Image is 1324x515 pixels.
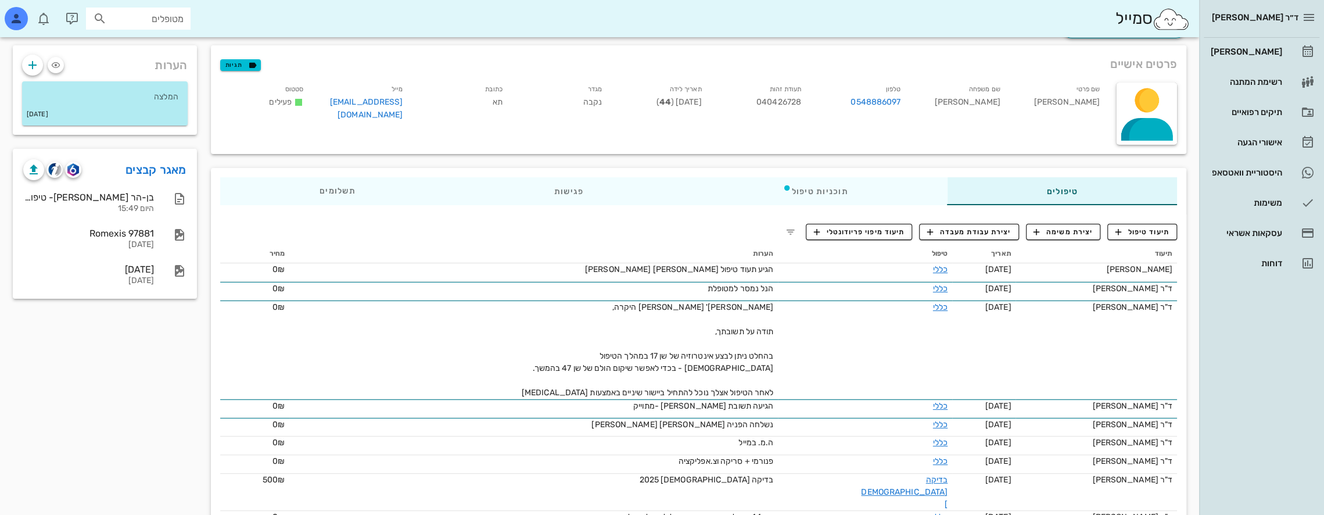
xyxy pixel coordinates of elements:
div: [DATE] [23,276,154,286]
div: אישורי הגעה [1208,138,1282,147]
span: 040426728 [756,97,801,107]
p: המלצה [31,91,178,103]
div: עסקאות אשראי [1208,228,1282,238]
span: [DATE] [985,438,1011,448]
button: יצירת משימה [1026,224,1101,240]
a: תיקים רפואיים [1204,98,1319,126]
a: מאגר קבצים [125,160,186,179]
span: [PERSON_NAME]' [PERSON_NAME] היקרה, תודה על תשובתך, בהחלט ניתן לבצע אינטרוזיה של שן 17 במהלך הטיפ... [522,302,774,398]
button: תגיות [220,59,261,71]
div: [DATE] [23,240,154,250]
small: מגדר [588,85,602,93]
a: משימות [1204,189,1319,217]
div: תוכניות טיפול [683,177,947,205]
img: SmileCloud logo [1152,8,1190,31]
img: cliniview logo [48,163,62,176]
th: תאריך [952,245,1016,263]
button: cliniview logo [46,162,63,178]
span: יצירת עבודת מעבדה [927,227,1011,237]
span: [DATE] ( ) [656,97,701,107]
div: סמייל [1115,6,1190,31]
small: סטטוס [285,85,304,93]
a: בדיקה [DEMOGRAPHIC_DATA] [861,475,948,509]
div: היסטוריית וואטסאפ [1208,168,1282,177]
div: הערות [13,45,197,79]
div: [DATE] [23,264,154,275]
span: נשלחה הפניה [PERSON_NAME] [PERSON_NAME] [591,420,773,430]
a: עסקאות אשראי [1204,219,1319,247]
div: פגישות [454,177,683,205]
button: תיעוד מיפוי פריודונטלי [806,224,913,240]
a: כללי [933,284,948,294]
small: שם משפחה [969,85,1000,93]
a: 0548886097 [851,96,900,109]
span: 0₪ [272,302,285,312]
div: ד"ר [PERSON_NAME] [1020,437,1172,449]
a: כללי [933,420,948,430]
small: טלפון [886,85,901,93]
span: [DATE] [985,401,1011,411]
span: תג [34,9,41,16]
span: פעילים [269,97,292,107]
div: ד"ר [PERSON_NAME] [1020,282,1172,295]
div: [PERSON_NAME] [1208,47,1282,56]
span: 0₪ [272,456,285,466]
span: [DATE] [985,302,1011,312]
small: שם פרטי [1076,85,1100,93]
a: [PERSON_NAME] [1204,38,1319,66]
div: Romexis 97881 [23,228,154,239]
div: [PERSON_NAME] [910,80,1009,128]
small: כתובת [485,85,503,93]
span: יצירת משימה [1034,227,1093,237]
small: תאריך לידה [670,85,702,93]
span: 0₪ [272,401,285,411]
a: רשימת המתנה [1204,68,1319,96]
th: מחיר [220,245,289,263]
a: כללי [933,456,948,466]
span: תשלומים [320,187,356,195]
span: [DATE] [985,456,1011,466]
div: תיקים רפואיים [1208,108,1282,117]
span: הגיעה תשובת [PERSON_NAME] -מתוייק [633,401,773,411]
th: טיפול [778,245,952,263]
span: תיעוד מיפוי פריודונטלי [813,227,905,237]
span: 0₪ [272,264,285,274]
span: הגיע תעוד טיפול [PERSON_NAME] [PERSON_NAME] [585,264,773,274]
span: ד״ר [PERSON_NAME] [1212,12,1298,23]
button: יצירת עבודת מעבדה [919,224,1018,240]
span: 0₪ [272,420,285,430]
a: כללי [933,302,948,312]
a: כללי [933,264,948,274]
a: אישורי הגעה [1204,128,1319,156]
div: ד"ר [PERSON_NAME] [1020,400,1172,412]
div: [PERSON_NAME] [1020,263,1172,276]
a: היסטוריית וואטסאפ [1204,159,1319,187]
span: 0₪ [272,438,285,448]
div: ד"ר [PERSON_NAME] [1020,474,1172,486]
span: [DATE] [985,475,1011,485]
a: [EMAIL_ADDRESS][DOMAIN_NAME] [330,97,403,120]
span: [DATE] [985,284,1011,294]
span: תיעוד טיפול [1115,227,1169,237]
div: [PERSON_NAME] [1010,80,1109,128]
div: ד"ר [PERSON_NAME] [1020,301,1172,313]
span: 0₪ [272,284,285,294]
small: מייל [392,85,403,93]
img: romexis logo [67,163,78,176]
div: רשימת המתנה [1208,77,1282,87]
button: romexis logo [65,162,81,178]
span: ה.מ. במייל [738,438,773,448]
div: טיפולים [947,177,1177,205]
div: דוחות [1208,259,1282,268]
span: פנורמי + סריקה וצ.אפליקציה [679,456,774,466]
th: הערות [289,245,778,263]
span: [DATE] [985,420,1011,430]
div: ד"ר [PERSON_NAME] [1020,419,1172,431]
span: בדיקה [DEMOGRAPHIC_DATA] 2025 [639,475,773,485]
div: משימות [1208,198,1282,208]
div: ד"ר [PERSON_NAME] [1020,455,1172,467]
th: תיעוד [1016,245,1177,263]
small: תעודת זהות [770,85,801,93]
a: דוחות [1204,249,1319,277]
div: בן-הר [PERSON_NAME]- טיפול שתלים.cleaned [23,192,154,203]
